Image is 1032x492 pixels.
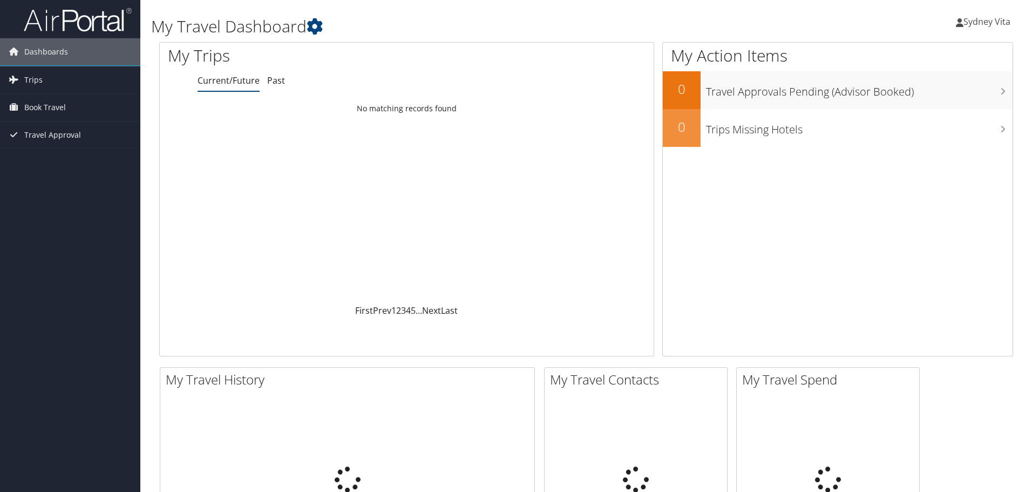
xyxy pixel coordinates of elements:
span: Trips [24,66,43,93]
a: Prev [373,305,391,316]
a: Last [441,305,458,316]
h3: Travel Approvals Pending (Advisor Booked) [706,79,1013,99]
a: 2 [396,305,401,316]
a: 3 [401,305,406,316]
h2: My Travel History [166,370,534,389]
h2: My Travel Contacts [550,370,727,389]
h2: 0 [663,118,701,136]
span: Dashboards [24,38,68,65]
td: No matching records found [160,99,654,118]
h2: 0 [663,80,701,98]
span: Book Travel [24,94,66,121]
h3: Trips Missing Hotels [706,117,1013,137]
h1: My Action Items [663,44,1013,67]
img: airportal-logo.png [24,7,132,32]
a: First [355,305,373,316]
a: 5 [411,305,416,316]
a: 4 [406,305,411,316]
a: Sydney Vita [956,5,1021,38]
span: Travel Approval [24,122,81,149]
a: 0Travel Approvals Pending (Advisor Booked) [663,71,1013,109]
h1: My Travel Dashboard [151,15,731,38]
h1: My Trips [168,44,440,67]
h2: My Travel Spend [742,370,919,389]
span: Sydney Vita [963,16,1010,28]
a: 1 [391,305,396,316]
a: 0Trips Missing Hotels [663,109,1013,147]
span: … [416,305,422,316]
a: Past [267,75,285,86]
a: Next [422,305,441,316]
a: Current/Future [198,75,260,86]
